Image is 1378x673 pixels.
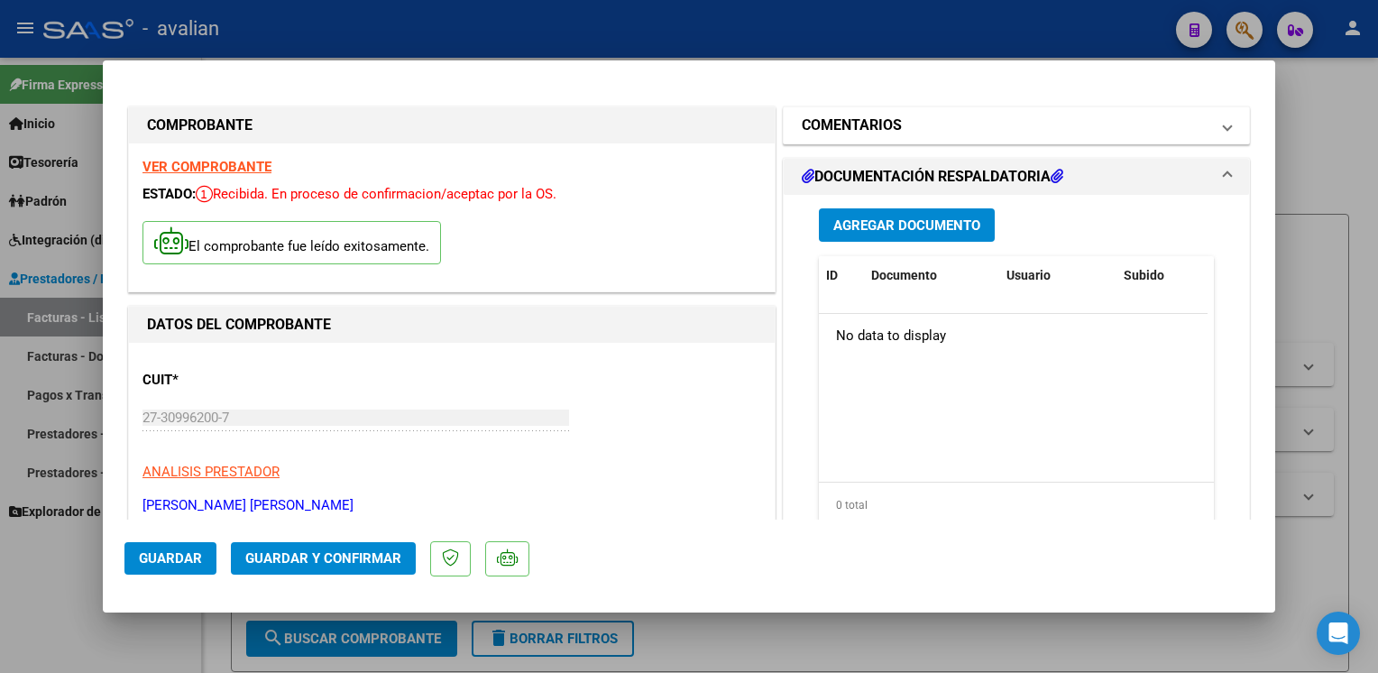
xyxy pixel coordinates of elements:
[147,116,253,134] strong: COMPROBANTE
[999,256,1116,295] datatable-header-cell: Usuario
[784,195,1249,569] div: DOCUMENTACIÓN RESPALDATORIA
[802,166,1063,188] h1: DOCUMENTACIÓN RESPALDATORIA
[802,115,902,136] h1: COMENTARIOS
[819,483,1214,528] div: 0 total
[147,316,331,333] strong: DATOS DEL COMPROBANTE
[819,314,1208,359] div: No data to display
[142,370,328,391] p: CUIT
[142,159,271,175] a: VER COMPROBANTE
[245,550,401,567] span: Guardar y Confirmar
[142,186,196,202] span: ESTADO:
[784,107,1249,143] mat-expansion-panel-header: COMENTARIOS
[1207,256,1297,295] datatable-header-cell: Acción
[142,221,441,265] p: El comprobante fue leído exitosamente.
[871,268,937,282] span: Documento
[231,542,416,575] button: Guardar y Confirmar
[819,208,995,242] button: Agregar Documento
[819,256,864,295] datatable-header-cell: ID
[1116,256,1207,295] datatable-header-cell: Subido
[142,464,280,480] span: ANALISIS PRESTADOR
[826,268,838,282] span: ID
[1006,268,1051,282] span: Usuario
[139,550,202,567] span: Guardar
[864,256,999,295] datatable-header-cell: Documento
[833,217,980,234] span: Agregar Documento
[1317,612,1360,655] div: Open Intercom Messenger
[142,495,761,516] p: [PERSON_NAME] [PERSON_NAME]
[196,186,556,202] span: Recibida. En proceso de confirmacion/aceptac por la OS.
[1124,268,1164,282] span: Subido
[784,159,1249,195] mat-expansion-panel-header: DOCUMENTACIÓN RESPALDATORIA
[124,542,216,575] button: Guardar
